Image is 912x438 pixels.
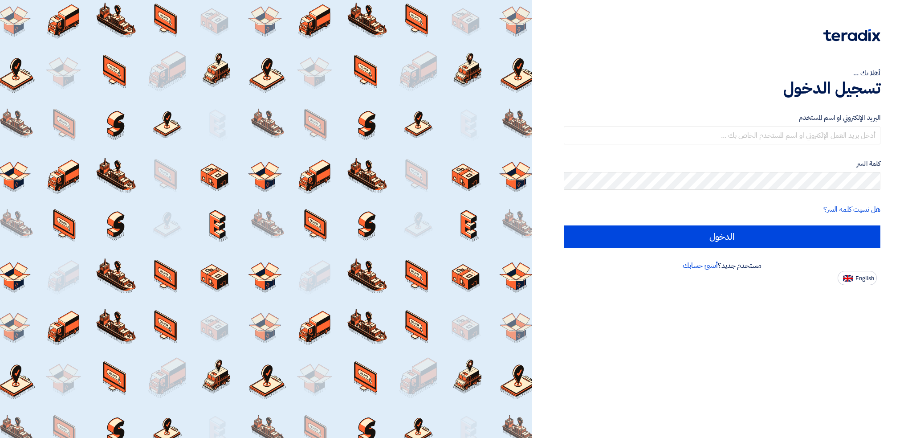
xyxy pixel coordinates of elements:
[823,29,880,41] img: Teradix logo
[683,260,718,271] a: أنشئ حسابك
[838,271,877,285] button: English
[564,127,880,144] input: أدخل بريد العمل الإلكتروني او اسم المستخدم الخاص بك ...
[564,225,880,248] input: الدخول
[564,159,880,169] label: كلمة السر
[823,204,880,215] a: هل نسيت كلمة السر؟
[564,78,880,98] h1: تسجيل الدخول
[843,275,853,282] img: en-US.png
[855,275,874,282] span: English
[564,113,880,123] label: البريد الإلكتروني او اسم المستخدم
[564,68,880,78] div: أهلا بك ...
[564,260,880,271] div: مستخدم جديد؟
